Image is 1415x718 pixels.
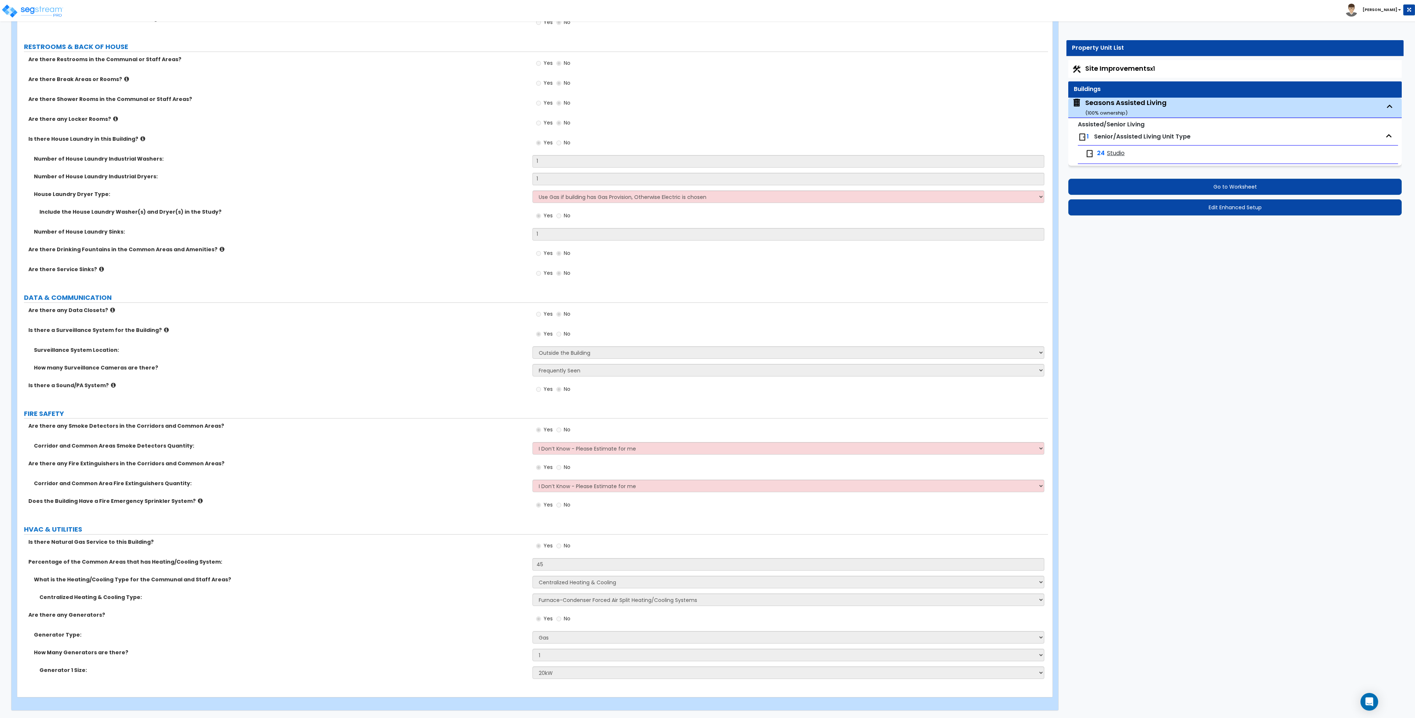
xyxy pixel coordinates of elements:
[28,538,527,546] label: Is there Natural Gas Service to this Building?
[556,615,561,623] input: No
[556,18,561,27] input: No
[1107,149,1125,158] span: Studio
[28,558,527,565] label: Percentage of the Common Areas that has Heating/Cooling System:
[28,266,527,273] label: Are there Service Sinks?
[34,442,527,449] label: Corridor and Common Areas Smoke Detectors Quantity:
[544,310,553,318] span: Yes
[536,79,541,87] input: Yes
[28,246,527,253] label: Are there Drinking Fountains in the Common Areas and Amenities?
[536,426,541,434] input: Yes
[544,463,553,471] span: Yes
[564,463,570,471] span: No
[1360,693,1378,711] div: Open Intercom Messenger
[28,422,527,430] label: Are there any Smoke Detectors in the Corridors and Common Areas?
[34,649,527,656] label: How Many Generators are there?
[111,382,116,388] i: click for more info!
[1072,98,1082,108] img: building.svg
[536,615,541,623] input: Yes
[536,59,541,67] input: Yes
[113,116,118,122] i: click for more info!
[1363,7,1397,13] b: [PERSON_NAME]
[544,269,553,277] span: Yes
[1072,44,1398,52] div: Property Unit List
[556,330,561,338] input: No
[28,497,527,505] label: Does the Building Have a Fire Emergency Sprinkler System?
[564,310,570,318] span: No
[536,18,541,27] input: Yes
[536,99,541,107] input: Yes
[536,212,541,220] input: Yes
[28,56,527,63] label: Are there Restrooms in the Communal or Staff Areas?
[536,310,541,318] input: Yes
[1068,179,1402,195] button: Go to Worksheet
[564,330,570,337] span: No
[1085,109,1128,116] small: ( 100 % ownership)
[544,249,553,257] span: Yes
[556,212,561,220] input: No
[564,212,570,219] span: No
[536,501,541,509] input: Yes
[564,18,570,26] span: No
[556,249,561,258] input: No
[28,95,527,103] label: Are there Shower Rooms in the Communal or Staff Areas?
[556,79,561,87] input: No
[556,542,561,550] input: No
[564,59,570,67] span: No
[1085,149,1094,158] img: door.png
[544,139,553,146] span: Yes
[556,139,561,147] input: No
[556,426,561,434] input: No
[556,99,561,107] input: No
[564,385,570,393] span: No
[544,330,553,337] span: Yes
[140,136,145,141] i: click for more info!
[1078,133,1087,141] img: door.png
[164,327,169,333] i: click for more info!
[28,307,527,314] label: Are there any Data Closets?
[1150,65,1155,73] small: x1
[544,79,553,87] span: Yes
[34,346,527,354] label: Surveillance System Location:
[34,228,527,235] label: Number of House Laundry Sinks:
[564,79,570,87] span: No
[564,269,570,277] span: No
[564,139,570,146] span: No
[556,501,561,509] input: No
[544,501,553,508] span: Yes
[564,249,570,257] span: No
[34,190,527,198] label: House Laundry Dryer Type:
[536,463,541,472] input: Yes
[544,212,553,219] span: Yes
[544,99,553,106] span: Yes
[34,155,527,162] label: Number of House Laundry Industrial Washers:
[28,382,527,389] label: Is there a Sound/PA System?
[564,99,570,106] span: No
[28,460,527,467] label: Are there any Fire Extinguishers in the Corridors and Common Areas?
[1072,98,1167,117] span: Seasons Assisted Living
[1345,4,1358,17] img: avatar.png
[536,385,541,393] input: Yes
[24,42,1048,52] label: RESTROOMS & BACK OF HOUSE
[556,269,561,277] input: No
[556,59,561,67] input: No
[39,208,527,216] label: Include the House Laundry Washer(s) and Dryer(s) in the Study?
[564,119,570,126] span: No
[564,426,570,433] span: No
[556,310,561,318] input: No
[556,463,561,472] input: No
[536,139,541,147] input: Yes
[28,611,527,619] label: Are there any Generators?
[1078,120,1145,129] small: Assisted/Senior Living
[544,426,553,433] span: Yes
[536,542,541,550] input: Yes
[28,326,527,334] label: Is there a Surveillance System for the Building?
[564,615,570,622] span: No
[564,501,570,508] span: No
[34,364,527,371] label: How many Surveillance Cameras are there?
[544,18,553,26] span: Yes
[564,542,570,549] span: No
[34,173,527,180] label: Number of House Laundry Industrial Dryers:
[544,615,553,622] span: Yes
[24,409,1048,418] label: FIRE SAFETY
[1072,64,1082,74] img: Construction.png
